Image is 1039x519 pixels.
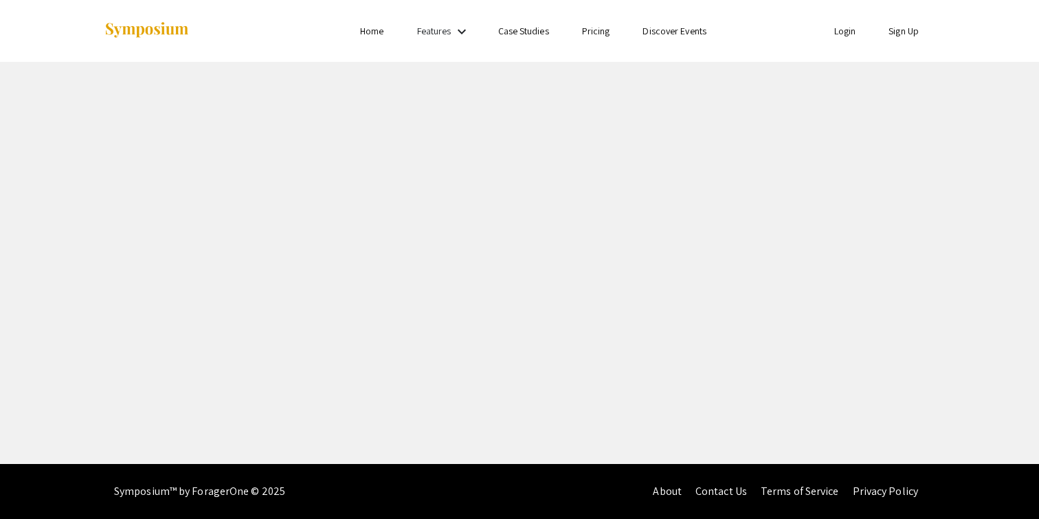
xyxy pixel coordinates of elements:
a: Home [360,25,383,37]
a: Privacy Policy [853,484,918,498]
a: Terms of Service [761,484,839,498]
a: Contact Us [695,484,747,498]
a: Features [417,25,451,37]
a: Pricing [582,25,610,37]
a: Discover Events [643,25,706,37]
a: Login [834,25,856,37]
img: Symposium by ForagerOne [104,21,190,40]
a: About [653,484,682,498]
a: Sign Up [889,25,919,37]
a: Case Studies [498,25,549,37]
div: Symposium™ by ForagerOne © 2025 [114,464,285,519]
mat-icon: Expand Features list [454,23,470,40]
